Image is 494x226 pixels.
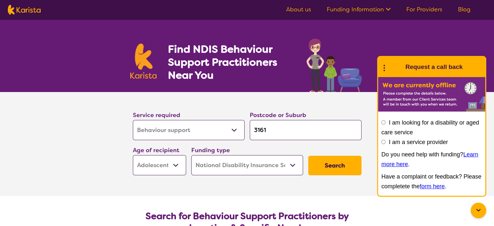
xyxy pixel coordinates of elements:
[381,119,479,136] label: I am looking for a disability or aged care service
[378,77,485,112] img: Karista offline chat form to request call back
[305,35,364,92] img: behaviour-support
[458,6,471,13] a: Blog
[130,44,157,79] img: Karista logo
[420,183,445,190] a: form here
[405,62,462,72] h1: Request a call back
[133,146,179,154] label: Age of recipient
[168,43,293,82] h1: Find NDIS Behaviour Support Practitioners Near You
[388,60,401,73] img: Karista
[8,5,41,15] img: Karista logo
[133,111,180,119] label: Service required
[381,150,482,169] p: Do you need help with funding? .
[389,139,448,145] label: I am a service provider
[381,172,482,191] p: Have a complaint or feedback? Please completete the .
[308,156,361,175] button: Search
[327,6,391,13] a: Funding Information
[250,111,306,119] label: Postcode or Suburb
[406,6,442,13] a: For Providers
[286,6,311,13] a: About us
[191,146,230,154] label: Funding type
[250,120,361,140] input: Type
